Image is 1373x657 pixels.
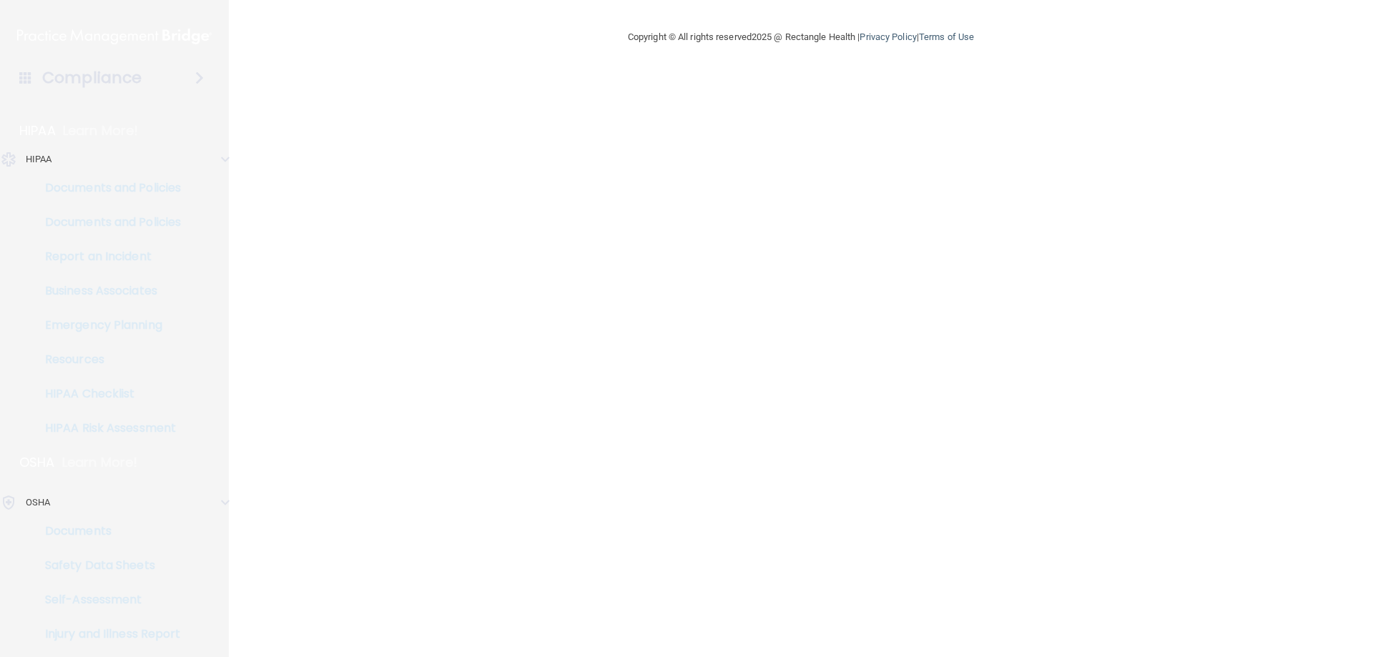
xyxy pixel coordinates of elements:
p: Documents and Policies [9,215,205,229]
p: OSHA [26,494,50,511]
p: Learn More! [62,454,138,471]
p: HIPAA Risk Assessment [9,421,205,435]
p: HIPAA Checklist [9,387,205,401]
p: OSHA [19,454,55,471]
p: Learn More! [63,122,139,139]
a: Terms of Use [919,31,974,42]
p: Safety Data Sheets [9,558,205,573]
h4: Compliance [42,68,142,88]
p: HIPAA [19,122,56,139]
div: Copyright © All rights reserved 2025 @ Rectangle Health | | [540,14,1062,60]
p: HIPAA [26,151,52,168]
p: Documents and Policies [9,181,205,195]
p: Report an Incident [9,250,205,264]
p: Documents [9,524,205,538]
p: Resources [9,352,205,367]
a: Privacy Policy [860,31,916,42]
p: Business Associates [9,284,205,298]
p: Injury and Illness Report [9,627,205,641]
p: Emergency Planning [9,318,205,332]
p: Self-Assessment [9,593,205,607]
img: PMB logo [17,22,212,51]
